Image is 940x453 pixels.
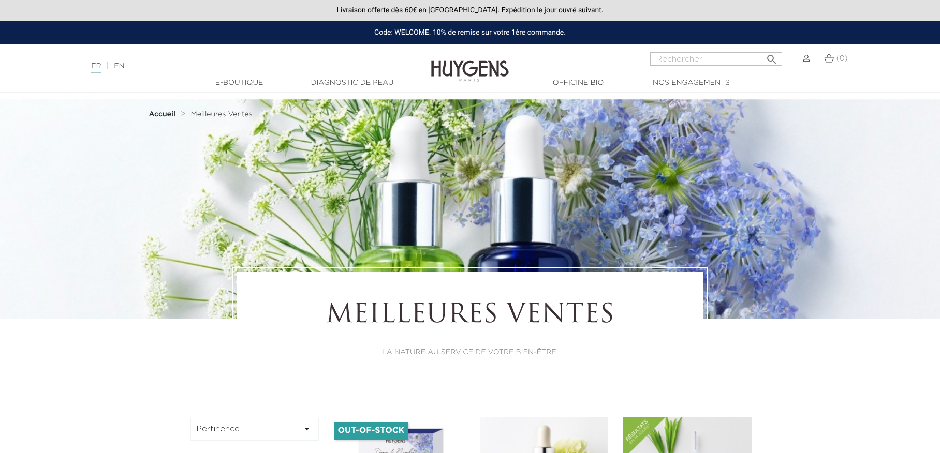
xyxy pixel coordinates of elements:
a: EN [114,63,124,70]
i:  [766,50,778,63]
span: (0) [836,55,848,62]
a: Diagnostic de peau [300,78,404,88]
a: FR [91,63,101,73]
a: Accueil [149,110,178,118]
button:  [762,49,781,63]
button: Pertinence [190,417,319,441]
img: Huygens [431,43,509,83]
i:  [301,422,313,435]
h1: Meilleures Ventes [265,300,675,331]
a: Nos engagements [639,78,743,88]
span: Meilleures Ventes [191,111,253,118]
li: Out-of-Stock [334,422,408,440]
p: LA NATURE AU SERVICE DE VOTRE BIEN-ÊTRE. [265,347,675,358]
strong: Accueil [149,111,175,118]
input: Rechercher [650,52,782,66]
div: | [86,60,384,72]
a: E-Boutique [187,78,291,88]
a: Officine Bio [526,78,630,88]
a: Meilleures Ventes [191,110,253,118]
